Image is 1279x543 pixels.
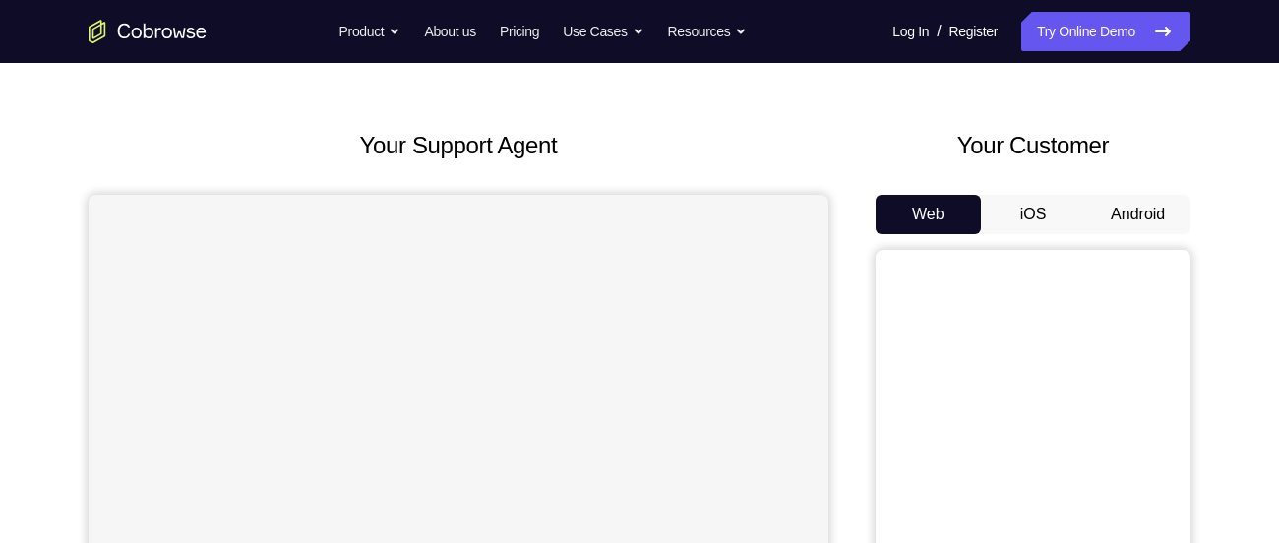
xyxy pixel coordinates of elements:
button: Resources [668,12,748,51]
button: Product [339,12,401,51]
button: iOS [981,195,1086,234]
a: Pricing [500,12,539,51]
a: Go to the home page [89,20,207,43]
a: Log In [892,12,929,51]
a: Register [949,12,998,51]
a: About us [424,12,475,51]
button: Android [1085,195,1190,234]
h2: Your Customer [876,128,1190,163]
a: Try Online Demo [1021,12,1190,51]
span: / [937,20,941,43]
button: Use Cases [563,12,643,51]
button: Web [876,195,981,234]
h2: Your Support Agent [89,128,828,163]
